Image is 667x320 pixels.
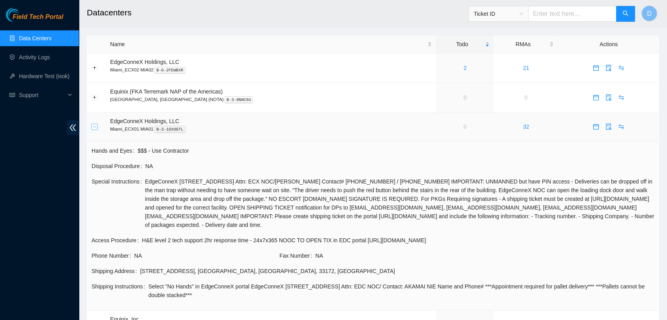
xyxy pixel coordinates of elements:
[110,66,432,73] p: Miami_ECX02 MIA02
[590,91,602,104] button: calendar
[110,88,223,95] span: Equinix (FKA Terremark NAP of the Americas)
[615,94,627,101] span: swap
[279,251,315,260] span: Fax Number
[110,118,179,124] span: EdgeConneX Holdings, LLC
[19,87,66,103] span: Support
[19,54,50,60] a: Activity Logs
[315,251,654,260] span: NA
[615,94,628,101] a: swap
[616,6,635,22] button: search
[474,8,523,20] span: Ticket ID
[602,91,615,104] button: audit
[154,126,185,133] kbd: B-3-1DXOGTL
[92,94,98,101] button: Expand row
[615,120,628,133] button: swap
[92,236,142,245] span: Access Procedure
[92,65,98,71] button: Expand row
[110,125,432,133] p: Miami_ECX01 MIA01
[67,120,79,135] span: double-left
[590,120,602,133] button: calendar
[19,35,51,41] a: Data Centers
[602,94,615,101] a: audit
[602,124,615,130] a: audit
[558,36,659,53] th: Actions
[590,65,602,71] span: calendar
[9,92,15,98] span: read
[154,67,185,74] kbd: B-G-2FEWBXR
[463,65,467,71] a: 2
[92,267,140,275] span: Shipping Address
[138,146,654,155] span: $$$ - Use Contractor
[590,65,602,71] a: calendar
[142,236,655,245] span: H&E level 2 tech support 2hr response time - 24x7x365 NOOC TO OPEN TIX in EDC portal [URL][DOMAIN...
[110,59,179,65] span: EdgeConneX Holdings, LLC
[590,124,602,130] span: calendar
[134,251,279,260] span: NA
[19,73,69,79] a: Hardware Test (isok)
[92,124,98,130] button: Collapse row
[528,6,616,22] input: Enter text here...
[463,94,467,101] a: 0
[602,62,615,74] button: audit
[463,124,467,130] a: 0
[92,146,138,155] span: Hands and Eyes
[615,124,627,130] span: swap
[148,282,654,299] span: Select "No Hands" in EdgeConneX portal EdgeConneX [STREET_ADDRESS] Attn: EDC NOC/ Contact: AKAMAI...
[615,62,628,74] button: swap
[6,14,63,24] a: Akamai TechnologiesField Tech Portal
[615,65,628,71] a: swap
[615,91,628,104] button: swap
[641,6,657,21] button: D
[225,96,253,103] kbd: B-3-8NNC6U
[622,10,629,18] span: search
[525,94,528,101] a: 0
[140,267,654,275] div: [STREET_ADDRESS] , [GEOGRAPHIC_DATA] , [GEOGRAPHIC_DATA] , 33172 , [GEOGRAPHIC_DATA]
[615,124,628,130] a: swap
[590,62,602,74] button: calendar
[6,8,40,22] img: Akamai Technologies
[110,96,432,103] p: [GEOGRAPHIC_DATA], [GEOGRAPHIC_DATA] {NOTA}
[145,177,654,229] span: EdgeConneX [STREET_ADDRESS] Attn: ECX NOC/[PERSON_NAME] Contact# [PHONE_NUMBER] / [PHONE_NUMBER] ...
[92,177,145,229] span: Special Instructions
[523,124,529,130] a: 32
[590,94,602,101] a: calendar
[602,65,615,71] a: audit
[145,162,654,170] span: NA
[523,65,529,71] a: 21
[92,251,134,260] span: Phone Number
[590,124,602,130] a: calendar
[602,120,615,133] button: audit
[92,162,145,170] span: Disposal Procedure
[647,9,652,19] span: D
[615,65,627,71] span: swap
[13,13,63,21] span: Field Tech Portal
[590,94,602,101] span: calendar
[92,282,148,299] span: Shipping Instructions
